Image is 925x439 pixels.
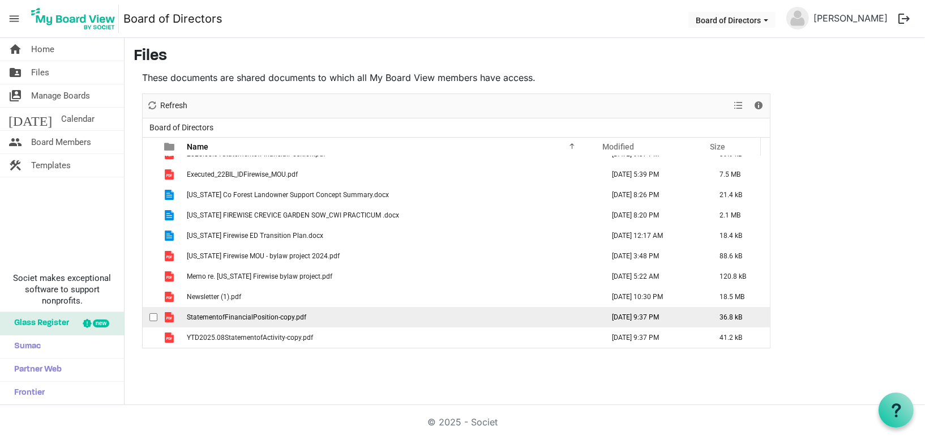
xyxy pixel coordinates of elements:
[31,38,54,61] span: Home
[187,142,208,151] span: Name
[183,205,600,225] td: IDAHO FIREWISE CREVICE GARDEN SOW_CWI PRACTICUM .docx is template cell column header Name
[600,205,708,225] td: September 11, 2024 8:20 PM column header Modified
[157,307,183,327] td: is template cell column header type
[600,287,708,307] td: October 02, 2024 10:30 PM column header Modified
[143,327,157,348] td: checkbox
[143,287,157,307] td: checkbox
[142,71,770,84] p: These documents are shared documents to which all My Board View members have access.
[708,164,770,185] td: 7.5 MB is template cell column header Size
[143,185,157,205] td: checkbox
[187,191,389,199] span: [US_STATE] Co Forest Landowner Support Concept Summary.docx
[31,131,91,154] span: Board Members
[708,307,770,327] td: 36.8 kB is template cell column header Size
[187,272,332,280] span: Memo re. [US_STATE] Firewise bylaw project.pdf
[93,319,109,327] div: new
[730,94,749,118] div: View
[157,246,183,266] td: is template cell column header type
[8,154,22,177] span: construction
[809,7,892,29] a: [PERSON_NAME]
[8,382,45,404] span: Frontier
[786,7,809,29] img: no-profile-picture.svg
[600,266,708,287] td: November 04, 2024 5:22 AM column header Modified
[187,171,298,178] span: Executed_22BIL_IDFirewise_MOU.pdf
[31,61,49,84] span: Files
[143,246,157,266] td: checkbox
[892,7,916,31] button: logout
[600,185,708,205] td: September 11, 2024 8:26 PM column header Modified
[147,121,216,135] span: Board of Directors
[8,84,22,107] span: switch_account
[183,164,600,185] td: Executed_22BIL_IDFirewise_MOU.pdf is template cell column header Name
[8,312,69,335] span: Glass Register
[600,327,708,348] td: October 07, 2025 9:37 PM column header Modified
[28,5,119,33] img: My Board View Logo
[31,154,71,177] span: Templates
[688,12,776,28] button: Board of Directors dropdownbutton
[8,359,62,381] span: Partner Web
[28,5,123,33] a: My Board View Logo
[183,246,600,266] td: Idaho Firewise MOU - bylaw project 2024.pdf is template cell column header Name
[731,99,745,113] button: View dropdownbutton
[187,232,323,240] span: [US_STATE] Firewise ED Transition Plan.docx
[708,225,770,246] td: 18.4 kB is template cell column header Size
[183,225,600,246] td: Idaho Firewise ED Transition Plan.docx is template cell column header Name
[157,287,183,307] td: is template cell column header type
[600,307,708,327] td: October 07, 2025 9:37 PM column header Modified
[600,164,708,185] td: June 11, 2025 5:39 PM column header Modified
[187,313,306,321] span: StatementofFinancialPosition-copy.pdf
[183,327,600,348] td: YTD2025.08StatementofActivity-copy.pdf is template cell column header Name
[708,327,770,348] td: 41.2 kB is template cell column header Size
[708,246,770,266] td: 88.6 kB is template cell column header Size
[157,205,183,225] td: is template cell column header type
[8,335,41,358] span: Sumac
[157,266,183,287] td: is template cell column header type
[144,99,189,113] button: Refresh
[187,211,399,219] span: [US_STATE] FIREWISE CREVICE GARDEN SOW_CWI PRACTICUM .docx
[187,252,340,260] span: [US_STATE] Firewise MOU - bylaw project 2024.pdf
[61,108,95,130] span: Calendar
[134,47,916,66] h3: Files
[143,164,157,185] td: checkbox
[8,131,22,154] span: people
[157,327,183,348] td: is template cell column header type
[710,142,725,151] span: Size
[708,205,770,225] td: 2.1 MB is template cell column header Size
[183,307,600,327] td: StatementofFinancialPosition-copy.pdf is template cell column header Name
[143,205,157,225] td: checkbox
[751,99,766,113] button: Details
[708,287,770,307] td: 18.5 MB is template cell column header Size
[602,142,634,151] span: Modified
[143,266,157,287] td: checkbox
[187,334,313,342] span: YTD2025.08StatementofActivity-copy.pdf
[5,272,119,306] span: Societ makes exceptional software to support nonprofits.
[157,164,183,185] td: is template cell column header type
[708,185,770,205] td: 21.4 kB is template cell column header Size
[8,38,22,61] span: home
[31,84,90,107] span: Manage Boards
[187,293,241,301] span: Newsletter (1).pdf
[8,108,52,130] span: [DATE]
[708,266,770,287] td: 120.8 kB is template cell column header Size
[600,246,708,266] td: August 12, 2024 3:48 PM column header Modified
[143,225,157,246] td: checkbox
[157,225,183,246] td: is template cell column header type
[143,307,157,327] td: checkbox
[749,94,768,118] div: Details
[427,416,498,428] a: © 2025 - Societ
[183,287,600,307] td: Newsletter (1).pdf is template cell column header Name
[187,150,326,158] span: 2025.08.31StatementofFinancialPosition.pdf
[143,94,191,118] div: Refresh
[157,185,183,205] td: is template cell column header type
[159,99,189,113] span: Refresh
[123,7,222,30] a: Board of Directors
[183,185,600,205] td: Idaho Co Forest Landowner Support Concept Summary.docx is template cell column header Name
[3,8,25,29] span: menu
[600,225,708,246] td: January 07, 2025 12:17 AM column header Modified
[183,266,600,287] td: Memo re. Idaho Firewise bylaw project.pdf is template cell column header Name
[8,61,22,84] span: folder_shared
